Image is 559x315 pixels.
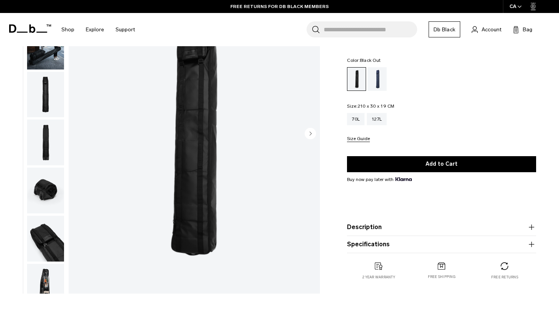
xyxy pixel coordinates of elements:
[116,16,135,43] a: Support
[513,25,532,34] button: Bag
[347,176,412,183] span: Buy now pay later with
[428,274,456,279] p: Free shipping
[347,156,536,172] button: Add to Cart
[27,167,64,214] button: Snow Roller 70L Black Out
[367,113,387,125] a: 127L
[61,16,74,43] a: Shop
[368,67,387,91] a: Blue Hour
[429,21,460,37] a: Db Black
[27,263,64,310] button: Snow Roller 70L Black Out
[395,177,412,181] img: {"height" => 20, "alt" => "Klarna"}
[347,113,365,125] a: 70L
[27,215,64,262] button: Snow Roller 70L Black Out
[27,23,64,70] button: Snow Roller 70L Black Out
[305,128,316,141] button: Next slide
[362,275,395,280] p: 2 year warranty
[86,16,104,43] a: Explore
[472,25,501,34] a: Account
[27,168,64,213] img: Snow Roller 70L Black Out
[347,223,536,232] button: Description
[358,103,395,109] span: 210 x 30 x 19 CM
[491,275,518,280] p: Free returns
[523,26,532,34] span: Bag
[482,26,501,34] span: Account
[347,240,536,249] button: Specifications
[347,58,381,63] legend: Color:
[27,120,64,165] img: Snow Roller 70L Black Out
[347,67,366,91] a: Black Out
[230,3,329,10] a: FREE RETURNS FOR DB BLACK MEMBERS
[27,216,64,262] img: Snow Roller 70L Black Out
[27,24,64,69] img: Snow Roller 70L Black Out
[347,104,394,108] legend: Size:
[56,13,141,46] nav: Main Navigation
[27,119,64,166] button: Snow Roller 70L Black Out
[27,71,64,118] button: Snow Roller 70L Black Out
[27,72,64,118] img: Snow Roller 70L Black Out
[360,58,381,63] span: Black Out
[347,136,370,142] button: Size Guide
[27,264,64,310] img: Snow Roller 70L Black Out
